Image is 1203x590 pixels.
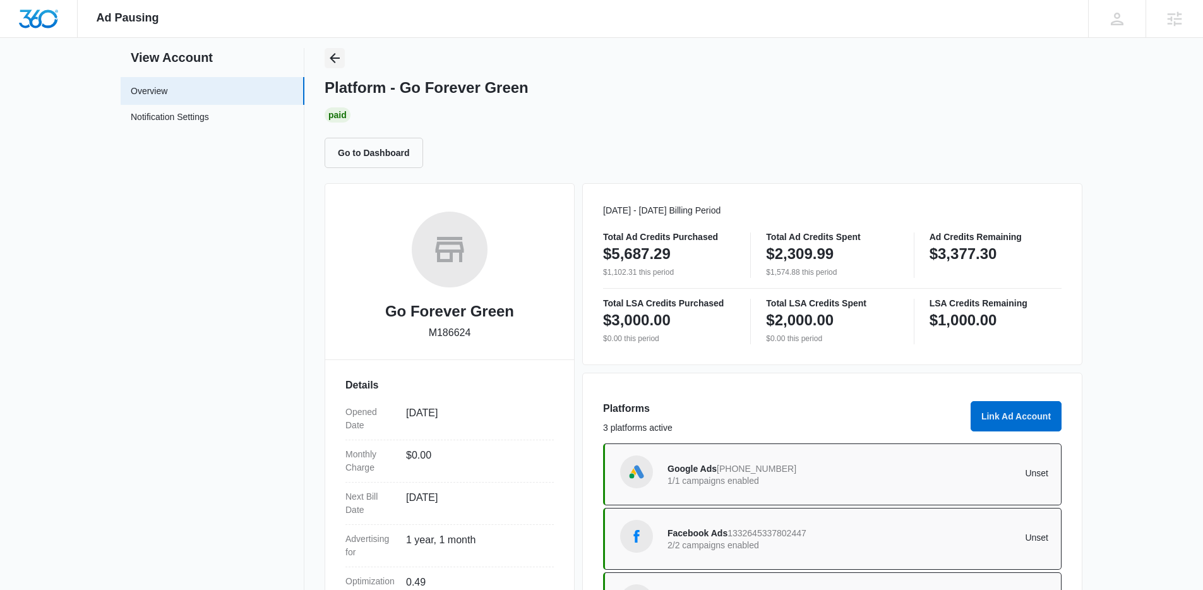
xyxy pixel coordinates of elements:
h2: Go Forever Green [385,300,514,323]
p: Total LSA Credits Purchased [603,299,735,308]
button: Back [325,48,345,68]
p: $2,309.99 [766,244,834,264]
div: Opened Date[DATE] [345,398,554,440]
div: Monthly Charge$0.00 [345,440,554,483]
p: Unset [858,469,1049,478]
h3: Details [345,378,554,393]
p: $2,000.00 [766,310,834,330]
dd: $0.00 [406,448,544,474]
div: Next Bill Date[DATE] [345,483,554,525]
button: Link Ad Account [971,401,1062,431]
p: $1,574.88 this period [766,267,898,278]
p: 1/1 campaigns enabled [667,476,858,485]
dt: Opened Date [345,406,396,432]
a: Google AdsGoogle Ads[PHONE_NUMBER]1/1 campaigns enabledUnset [603,443,1062,505]
a: Notification Settings [131,111,209,127]
p: $3,000.00 [603,310,671,330]
p: $0.00 this period [603,333,735,344]
dt: Next Bill Date [345,490,396,517]
p: Total LSA Credits Spent [766,299,898,308]
div: Advertising for1 year, 1 month [345,525,554,567]
a: Overview [131,85,167,98]
p: 3 platforms active [603,421,963,435]
dd: [DATE] [406,406,544,432]
span: [PHONE_NUMBER] [717,464,796,474]
h3: Platforms [603,401,963,416]
dd: [DATE] [406,490,544,517]
p: Ad Credits Remaining [930,232,1062,241]
p: $5,687.29 [603,244,671,264]
span: 1332645337802447 [727,528,806,538]
dt: Monthly Charge [345,448,396,474]
dt: Advertising for [345,533,396,559]
button: Go to Dashboard [325,138,423,168]
p: $1,000.00 [930,310,997,330]
p: [DATE] - [DATE] Billing Period [603,204,1062,217]
p: Unset [858,533,1049,542]
p: LSA Credits Remaining [930,299,1062,308]
dd: 1 year, 1 month [406,533,544,559]
span: Google Ads [667,464,717,474]
p: $0.00 this period [766,333,898,344]
h2: View Account [121,48,304,67]
span: Facebook Ads [667,528,727,538]
p: Total Ad Credits Purchased [603,232,735,241]
p: M186624 [429,325,471,340]
img: Facebook Ads [627,527,646,546]
p: $3,377.30 [930,244,997,264]
img: Google Ads [627,462,646,481]
p: 2/2 campaigns enabled [667,541,858,550]
p: Total Ad Credits Spent [766,232,898,241]
div: Paid [325,107,350,123]
p: $1,102.31 this period [603,267,735,278]
a: Facebook AdsFacebook Ads13326453378024472/2 campaigns enabledUnset [603,508,1062,570]
span: Ad Pausing [97,11,159,25]
h1: Platform - Go Forever Green [325,78,529,97]
a: Go to Dashboard [325,147,431,158]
